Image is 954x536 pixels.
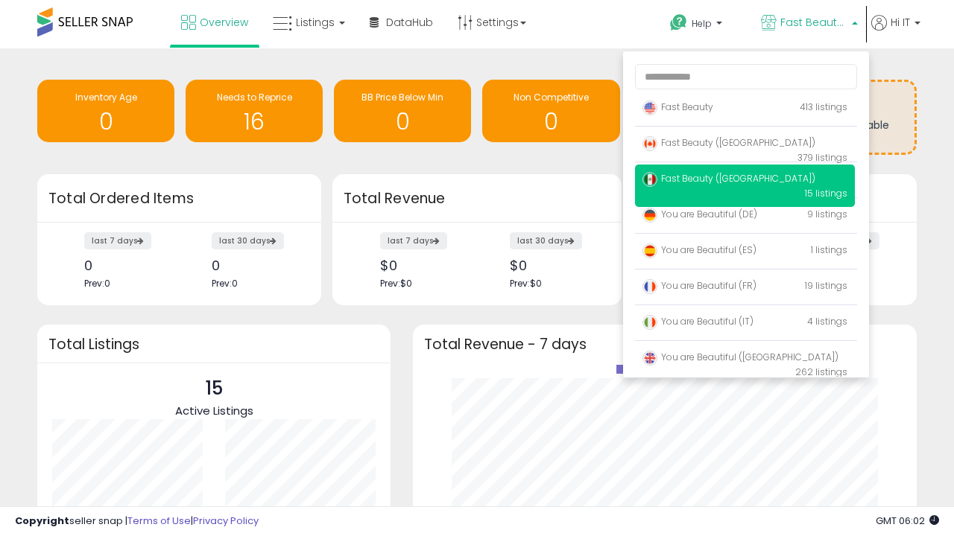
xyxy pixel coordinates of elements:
span: Prev: $0 [510,277,542,290]
label: last 30 days [212,232,284,249]
div: 0 [84,258,168,273]
a: Privacy Policy [193,514,259,528]
div: seller snap | | [15,514,259,529]
img: usa.png [642,100,657,115]
span: Inventory Age [75,91,137,103]
span: Fast Beauty ([GEOGRAPHIC_DATA]) [642,136,815,149]
h1: 16 [193,109,315,134]
img: germany.png [642,208,657,223]
span: You are Beautiful (ES) [642,243,756,256]
label: last 7 days [84,232,151,249]
img: france.png [642,279,657,294]
div: $0 [380,258,466,273]
span: 2025-09-8 06:02 GMT [876,514,939,528]
span: Fast Beauty ([GEOGRAPHIC_DATA]) [642,172,815,185]
a: BB Price Below Min 0 [334,80,471,142]
span: Listings [296,15,335,30]
span: Fast Beauty [642,100,713,113]
span: 15 listings [805,187,847,200]
span: Needs to Reprice [217,91,292,103]
span: 262 listings [795,366,847,378]
strong: Copyright [15,514,69,528]
span: You are Beautiful (DE) [642,208,757,220]
span: Non Competitive [514,91,589,103]
label: last 7 days [380,232,447,249]
span: Prev: 0 [84,277,110,290]
span: 9 listings [807,208,847,220]
span: Overview [200,15,248,30]
span: You are Beautiful ([GEOGRAPHIC_DATA]) [642,351,838,363]
div: 0 [212,258,295,273]
span: 413 listings [800,100,847,113]
span: Active Listings [175,403,253,418]
h3: Total Revenue - 7 days [424,339,906,350]
h1: 0 [341,109,464,134]
span: 1 listings [811,243,847,256]
a: Inventory Age 0 [37,80,174,142]
h3: Total Ordered Items [48,188,310,209]
span: 19 listings [805,279,847,292]
h1: 0 [45,109,167,134]
span: DataHub [386,15,433,30]
h3: Total Revenue [344,188,610,209]
a: Help [658,2,748,48]
img: italy.png [642,315,657,330]
img: uk.png [642,351,657,366]
span: You are Beautiful (FR) [642,279,756,292]
a: Terms of Use [127,514,191,528]
img: mexico.png [642,172,657,187]
img: spain.png [642,243,657,258]
span: BB Price Below Min [361,91,443,103]
span: You are Beautiful (IT) [642,315,754,328]
span: Prev: 0 [212,277,238,290]
a: Non Competitive 0 [482,80,619,142]
div: $0 [510,258,596,273]
span: Help [692,17,712,30]
span: Prev: $0 [380,277,412,290]
p: 15 [175,374,253,403]
label: last 30 days [510,232,582,249]
span: Hi IT [891,15,910,30]
i: Get Help [669,13,688,32]
img: canada.png [642,136,657,151]
h3: Total Listings [48,339,379,350]
h1: 0 [490,109,612,134]
span: 4 listings [807,315,847,328]
span: Fast Beauty ([GEOGRAPHIC_DATA]) [780,15,847,30]
a: Needs to Reprice 16 [186,80,323,142]
span: 379 listings [797,151,847,164]
a: Hi IT [871,15,920,48]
